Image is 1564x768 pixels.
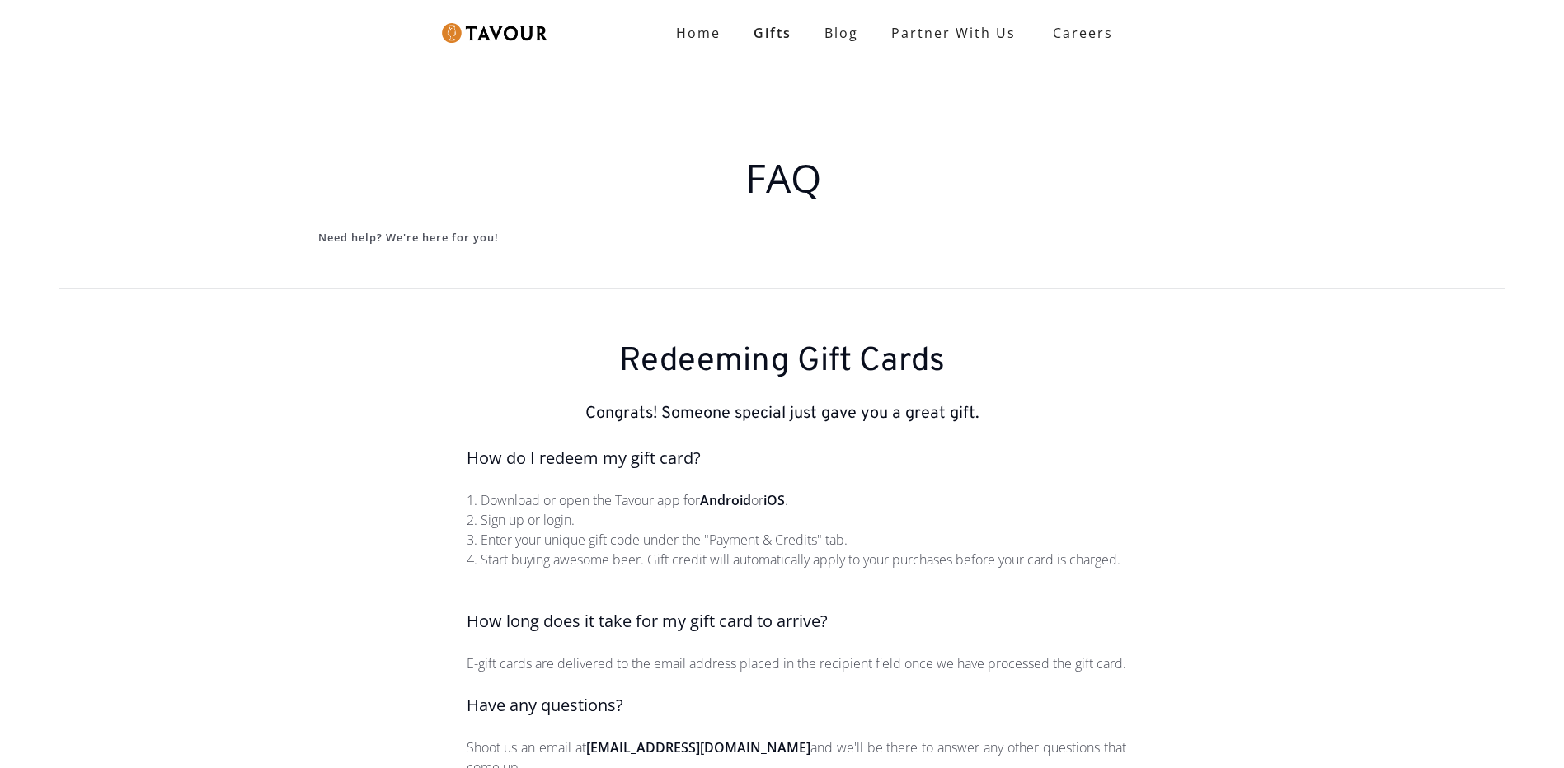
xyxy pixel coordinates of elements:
h1: FAQ [318,148,1248,208]
a: Blog [808,16,875,49]
a: Gifts [737,16,808,49]
p: E-gift cards are delivered to the email address placed in the recipient field once we have proces... [467,653,1126,673]
h5: How do I redeem my gift card? [467,446,1126,471]
strong: Home [676,24,721,42]
p: 1. Download or open the Tavour app for or . 2. Sign up or login. 3. Enter your unique gift code u... [467,490,1126,569]
h5: Congrats! Someone special just gave you a great gift. [41,401,1523,426]
a: Home [660,16,737,49]
h1: Redeeming Gift Cards [41,342,1523,382]
a: partner with us [875,16,1032,49]
a: Careers [1032,10,1125,56]
a: [EMAIL_ADDRESS][DOMAIN_NAME] [586,738,810,756]
a: Android [700,491,751,509]
a: iOS [763,491,785,509]
strong: Careers [1053,16,1113,49]
div: Need help? We're here for you! [318,227,1248,249]
h5: Have any questions? [467,693,1126,718]
h5: How long does it take for my gift card to arrive? [467,609,1126,634]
